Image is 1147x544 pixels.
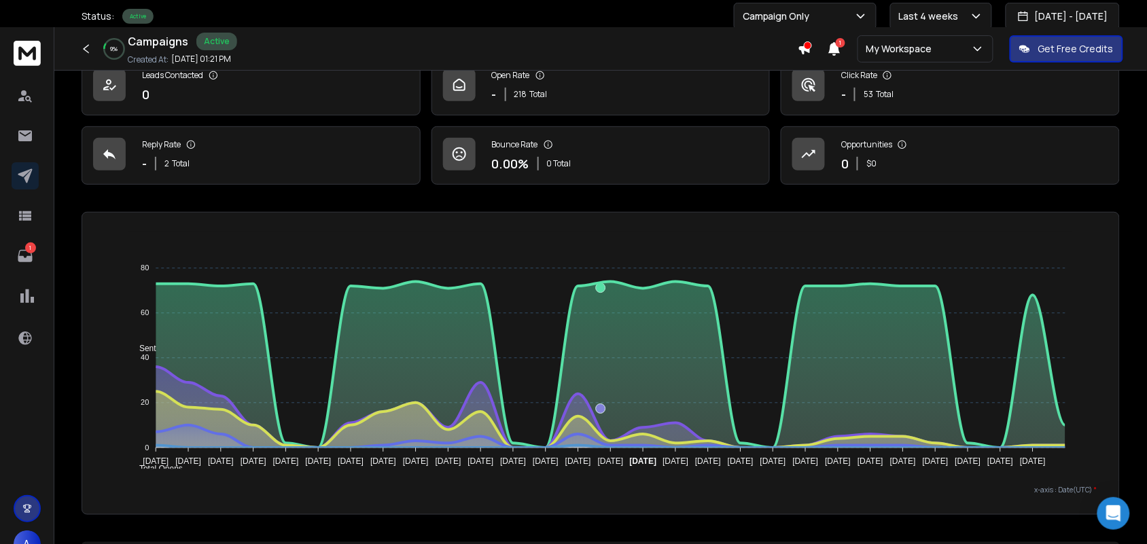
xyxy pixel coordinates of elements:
[128,33,188,50] h1: Campaigns
[565,457,591,467] tspan: [DATE]
[695,457,721,467] tspan: [DATE]
[836,38,845,48] span: 1
[175,457,201,467] tspan: [DATE]
[141,399,149,407] tspan: 20
[129,344,156,353] span: Sent
[514,89,527,100] span: 218
[436,457,461,467] tspan: [DATE]
[841,154,849,173] p: 0
[923,457,949,467] tspan: [DATE]
[492,70,530,81] p: Open Rate
[431,126,771,185] a: Bounce Rate0.00%0 Total
[241,457,266,467] tspan: [DATE]
[955,457,981,467] tspan: [DATE]
[196,33,237,50] div: Active
[122,9,154,24] div: Active
[988,457,1014,467] tspan: [DATE]
[129,465,183,474] span: Total Opens
[141,309,149,317] tspan: 60
[143,457,169,467] tspan: [DATE]
[500,457,526,467] tspan: [DATE]
[272,457,298,467] tspan: [DATE]
[128,54,169,65] p: Created At:
[876,89,894,100] span: Total
[164,158,169,169] span: 2
[467,457,493,467] tspan: [DATE]
[864,89,873,100] span: 53
[141,354,149,362] tspan: 40
[533,457,559,467] tspan: [DATE]
[841,139,892,150] p: Opportunities
[12,242,39,270] a: 1
[866,42,938,56] p: My Workspace
[530,89,548,100] span: Total
[370,457,396,467] tspan: [DATE]
[403,457,429,467] tspan: [DATE]
[492,139,538,150] p: Bounce Rate
[305,457,331,467] tspan: [DATE]
[171,54,231,65] p: [DATE] 01:21 PM
[1010,35,1123,62] button: Get Free Credits
[492,154,529,173] p: 0.00 %
[141,264,149,272] tspan: 80
[890,457,916,467] tspan: [DATE]
[1021,457,1046,467] tspan: [DATE]
[858,457,884,467] tspan: [DATE]
[899,10,964,23] p: Last 4 weeks
[826,457,851,467] tspan: [DATE]
[208,457,234,467] tspan: [DATE]
[82,57,421,115] a: Leads Contacted0
[145,443,149,452] tspan: 0
[142,85,149,104] p: 0
[781,57,1120,115] a: Click Rate-53Total
[663,457,688,467] tspan: [DATE]
[172,158,190,169] span: Total
[743,10,815,23] p: Campaign Only
[104,485,1097,495] p: x-axis : Date(UTC)
[1097,497,1130,530] div: Open Intercom Messenger
[728,457,754,467] tspan: [DATE]
[431,57,771,115] a: Open Rate-218Total
[598,457,624,467] tspan: [DATE]
[25,242,36,253] p: 1
[111,45,118,53] p: 9 %
[630,457,657,467] tspan: [DATE]
[142,70,203,81] p: Leads Contacted
[1038,42,1114,56] p: Get Free Credits
[492,85,497,104] p: -
[547,158,571,169] p: 0 Total
[142,154,147,173] p: -
[82,126,421,185] a: Reply Rate-2Total
[1006,3,1120,30] button: [DATE] - [DATE]
[338,457,364,467] tspan: [DATE]
[841,70,877,81] p: Click Rate
[866,158,877,169] p: $ 0
[760,457,786,467] tspan: [DATE]
[82,10,114,23] p: Status:
[781,126,1120,185] a: Opportunities0$0
[142,139,181,150] p: Reply Rate
[793,457,819,467] tspan: [DATE]
[841,85,846,104] p: -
